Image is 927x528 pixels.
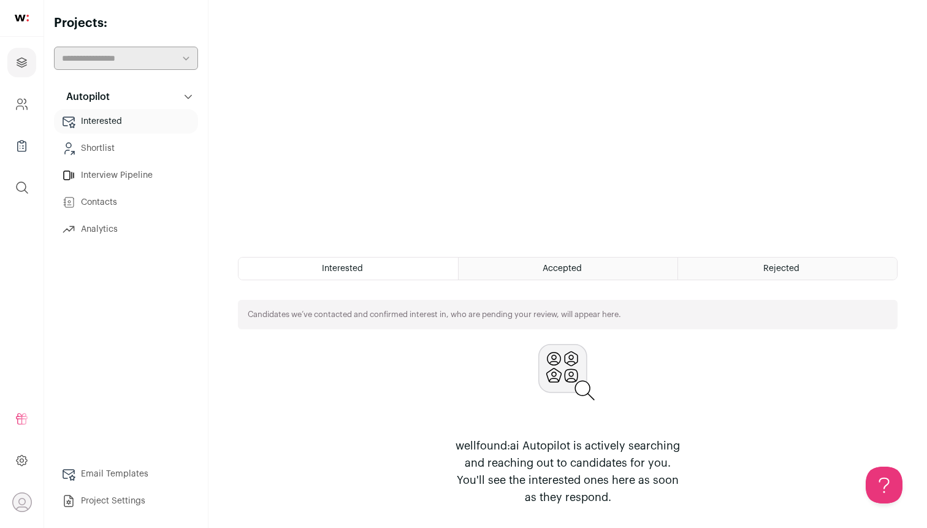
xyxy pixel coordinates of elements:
a: Rejected [678,258,897,280]
a: Analytics [54,217,198,242]
p: wellfound:ai Autopilot is actively searching and reaching out to candidates for you. You'll see t... [450,437,685,506]
a: Accepted [459,258,677,280]
button: Autopilot [54,85,198,109]
span: Rejected [763,264,799,273]
a: Email Templates [54,462,198,486]
a: Shortlist [54,136,198,161]
span: Accepted [543,264,582,273]
p: Autopilot [59,90,110,104]
button: Open dropdown [12,492,32,512]
a: Projects [7,48,36,77]
h2: Projects: [54,15,198,32]
a: Project Settings [54,489,198,513]
iframe: Toggle Customer Support [866,467,902,503]
a: Company and ATS Settings [7,90,36,119]
p: Candidates we’ve contacted and confirmed interest in, who are pending your review, will appear here. [248,310,621,319]
a: Interview Pipeline [54,163,198,188]
a: Interested [54,109,198,134]
img: wellfound-shorthand-0d5821cbd27db2630d0214b213865d53afaa358527fdda9d0ea32b1df1b89c2c.svg [15,15,29,21]
a: Company Lists [7,131,36,161]
a: Contacts [54,190,198,215]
